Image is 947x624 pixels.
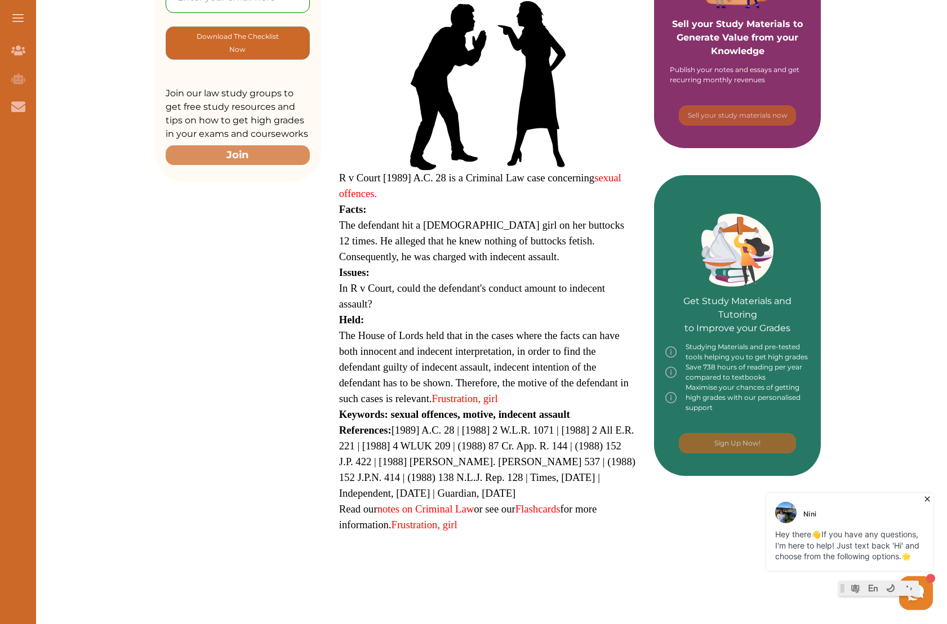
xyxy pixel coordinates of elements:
[665,362,677,382] img: info-img
[670,65,805,85] div: Publish your notes and essays and get recurring monthly revenues
[432,393,498,404] a: Frustration, girl
[714,438,761,448] p: Sign Up Now!
[515,503,561,515] a: Flashcards
[166,87,310,141] p: Join our law study groups to get free study resources and tips on how to get high grades in your ...
[668,521,882,547] iframe: Reviews Badge Ribbon Widget
[339,266,370,278] strong: Issues:
[377,503,474,515] a: notes on Criminal Law
[339,424,392,436] strong: References:
[339,408,570,420] strong: Keywords: sexual offences, motive, indecent assault
[339,314,364,326] strong: Held:
[166,26,310,60] button: [object Object]
[339,219,624,262] span: The defendant hit a [DEMOGRAPHIC_DATA] girl on her buttocks 12 times. He alleged that he knew not...
[339,172,621,199] span: R v Court [1989] A.C. 28 is a Criminal Law case concerning
[339,203,367,215] strong: Facts:
[392,519,457,531] a: Frustration, girl
[665,382,810,413] div: Maximise your chances of getting high grades with our personalised support
[665,263,810,335] p: Get Study Materials and Tutoring to Improve your Grades
[701,213,773,287] img: Green card image
[665,382,677,413] img: info-img
[166,145,310,165] button: Join
[339,424,635,499] span: [1989] A.C. 28 | [1988] 2 W.L.R. 1071 | [1988] 2 All E.R. 221 | [1988] 4 WLUK 209 | (1988) 87 Cr....
[679,105,796,126] button: [object Object]
[677,491,936,613] iframe: HelpCrunch
[688,110,788,121] p: Sell your study materials now
[679,433,796,453] button: [object Object]
[665,342,810,362] div: Studying Materials and pre-tested tools helping you to get high grades
[665,362,810,382] div: Save 738 hours of reading per year compared to textbooks
[665,342,677,362] img: info-img
[189,30,287,56] p: Download The Checklist Now
[410,1,566,170] img: silhouette-3578066_1280-276x300.png
[339,329,629,404] span: The House of Lords held that in the cases where the facts can have both innocent and indecent int...
[339,503,597,531] span: Read our or see our for more information.
[339,282,605,310] span: In R v Court, could the defendant's conduct amount to indecent assault?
